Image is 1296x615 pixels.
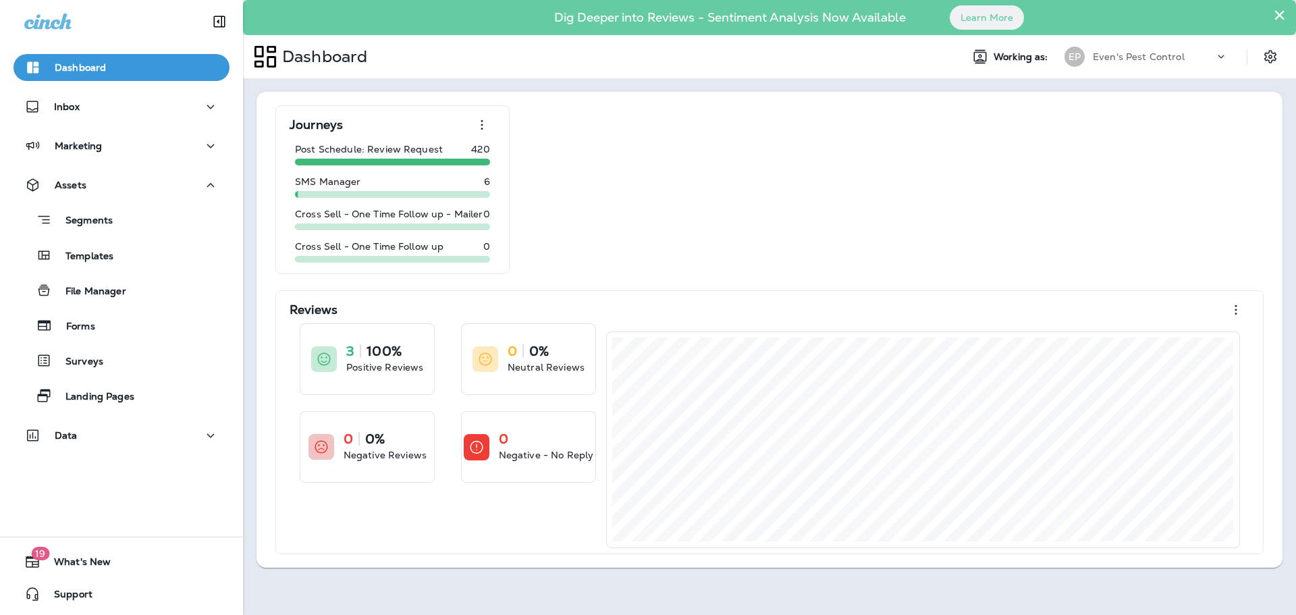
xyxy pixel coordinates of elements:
p: 0% [365,432,385,446]
p: Cross Sell - One Time Follow up - Mailer [295,209,483,219]
p: Neutral Reviews [508,360,585,374]
p: 0% [529,344,549,358]
p: Cross Sell - One Time Follow up [295,241,443,252]
button: File Manager [13,276,230,304]
p: Marketing [55,140,102,151]
p: 420 [471,144,489,155]
p: 3 [346,344,354,358]
button: Settings [1258,45,1282,69]
p: 6 [484,176,490,187]
button: Segments [13,205,230,234]
p: Data [55,430,78,441]
button: Templates [13,241,230,269]
p: 0 [483,209,490,219]
span: Support [40,589,92,605]
p: Journeys [290,118,343,132]
button: Forms [13,311,230,340]
button: Landing Pages [13,381,230,410]
p: Segments [52,215,113,228]
button: Support [13,581,230,608]
p: Dig Deeper into Reviews - Sentiment Analysis Now Available [515,16,945,20]
button: 19What's New [13,548,230,575]
button: Marketing [13,132,230,159]
span: What's New [40,556,111,572]
p: 100% [367,344,402,358]
p: Post Schedule: Review Request [295,144,443,155]
p: Negative - No Reply [499,448,594,462]
span: 19 [31,547,49,560]
p: Positive Reviews [346,360,423,374]
div: EP [1064,47,1085,67]
p: Inbox [54,101,80,112]
p: SMS Manager [295,176,361,187]
p: Dashboard [277,47,367,67]
p: Even's Pest Control [1093,51,1185,62]
span: Working as: [994,51,1051,63]
p: 0 [499,432,508,446]
button: Collapse Sidebar [200,8,238,35]
p: File Manager [52,286,126,298]
p: Reviews [290,303,337,317]
button: Surveys [13,346,230,375]
button: Data [13,422,230,449]
button: Assets [13,171,230,198]
p: 0 [508,344,517,358]
p: Assets [55,180,86,190]
button: Close [1273,4,1286,26]
p: 0 [483,241,490,252]
p: Negative Reviews [344,448,427,462]
p: Forms [53,321,95,333]
p: 0 [344,432,353,446]
p: Templates [52,250,113,263]
button: Dashboard [13,54,230,81]
p: Surveys [52,356,103,369]
button: Inbox [13,93,230,120]
button: Learn More [950,5,1024,30]
p: Dashboard [55,62,106,73]
p: Landing Pages [52,391,134,404]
